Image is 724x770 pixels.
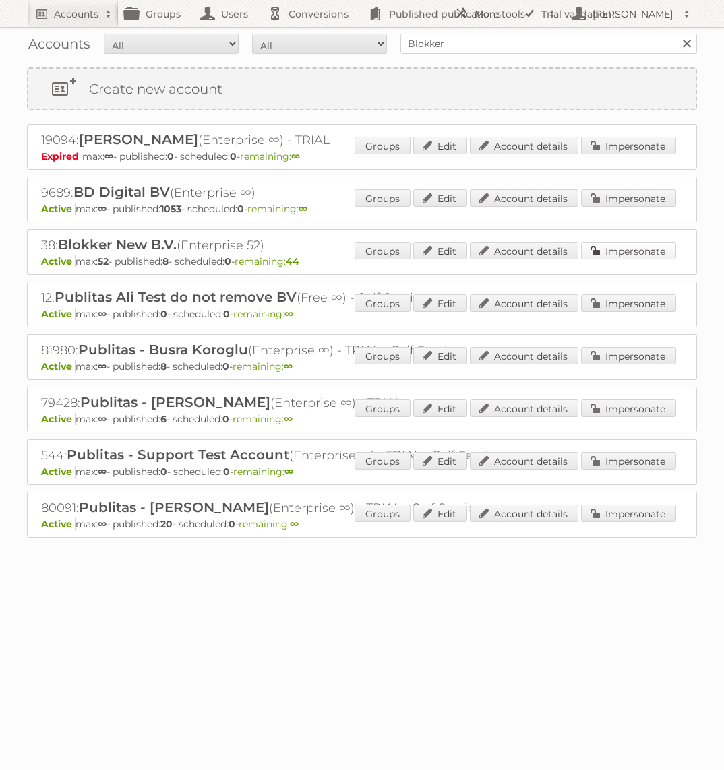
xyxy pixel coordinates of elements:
[470,294,578,312] a: Account details
[41,131,513,149] h2: 19094: (Enterprise ∞) - TRIAL
[160,518,173,530] strong: 20
[581,505,676,522] a: Impersonate
[233,308,293,320] span: remaining:
[41,203,683,215] p: max: - published: - scheduled: -
[41,184,513,201] h2: 9689: (Enterprise ∞)
[413,189,467,207] a: Edit
[470,452,578,470] a: Account details
[160,203,181,215] strong: 1053
[41,255,683,267] p: max: - published: - scheduled: -
[104,150,113,162] strong: ∞
[470,399,578,417] a: Account details
[355,137,411,154] a: Groups
[160,360,167,373] strong: 8
[73,184,170,200] span: BD Digital BV
[355,242,411,259] a: Groups
[41,150,683,162] p: max: - published: - scheduled: -
[67,447,289,463] span: Publitas - Support Test Account
[41,308,683,320] p: max: - published: - scheduled: -
[98,203,107,215] strong: ∞
[98,466,107,478] strong: ∞
[162,255,169,267] strong: 8
[290,518,299,530] strong: ∞
[54,7,98,21] h2: Accounts
[470,189,578,207] a: Account details
[470,505,578,522] a: Account details
[413,347,467,364] a: Edit
[470,242,578,259] a: Account details
[41,413,683,425] p: max: - published: - scheduled: -
[230,150,237,162] strong: 0
[235,255,299,267] span: remaining:
[413,294,467,312] a: Edit
[79,131,198,148] span: [PERSON_NAME]
[41,342,513,359] h2: 81980: (Enterprise ∞) - TRIAL - Self Service
[286,255,299,267] strong: 44
[58,236,177,253] span: Blokker New B.V.
[355,189,411,207] a: Groups
[41,466,683,478] p: max: - published: - scheduled: -
[41,518,76,530] span: Active
[41,499,513,517] h2: 80091: (Enterprise ∞) - TRIAL - Self Service
[355,505,411,522] a: Groups
[41,360,683,373] p: max: - published: - scheduled: -
[41,413,76,425] span: Active
[98,518,107,530] strong: ∞
[240,150,300,162] span: remaining:
[355,399,411,417] a: Groups
[413,452,467,470] a: Edit
[78,342,248,358] span: Publitas - Busra Koroglu
[284,413,293,425] strong: ∞
[28,69,696,109] a: Create new account
[581,347,676,364] a: Impersonate
[233,413,293,425] span: remaining:
[41,203,76,215] span: Active
[355,452,411,470] a: Groups
[79,499,269,515] span: Publitas - [PERSON_NAME]
[41,308,76,320] span: Active
[41,150,82,162] span: Expired
[284,308,293,320] strong: ∞
[41,447,513,464] h2: 544: (Enterprise ∞) - TRIAL - Self Service
[55,289,297,305] span: Publitas Ali Test do not remove BV
[284,360,293,373] strong: ∞
[223,308,230,320] strong: 0
[284,466,293,478] strong: ∞
[41,466,76,478] span: Active
[222,413,229,425] strong: 0
[98,413,107,425] strong: ∞
[98,360,107,373] strong: ∞
[41,255,76,267] span: Active
[413,399,467,417] a: Edit
[581,189,676,207] a: Impersonate
[589,7,677,21] h2: [PERSON_NAME]
[291,150,300,162] strong: ∞
[237,203,244,215] strong: 0
[41,236,513,254] h2: 38: (Enterprise 52)
[160,466,167,478] strong: 0
[98,255,109,267] strong: 52
[167,150,174,162] strong: 0
[233,360,293,373] span: remaining:
[41,360,76,373] span: Active
[470,137,578,154] a: Account details
[581,242,676,259] a: Impersonate
[41,518,683,530] p: max: - published: - scheduled: -
[581,294,676,312] a: Impersonate
[98,308,107,320] strong: ∞
[413,137,467,154] a: Edit
[80,394,270,410] span: Publitas - [PERSON_NAME]
[413,505,467,522] a: Edit
[41,289,513,307] h2: 12: (Free ∞) - Self Service
[233,466,293,478] span: remaining:
[470,347,578,364] a: Account details
[160,413,167,425] strong: 6
[239,518,299,530] span: remaining:
[41,394,513,412] h2: 79428: (Enterprise ∞) - TRIAL
[581,452,676,470] a: Impersonate
[475,7,542,21] h2: More tools
[355,294,411,312] a: Groups
[581,137,676,154] a: Impersonate
[229,518,235,530] strong: 0
[224,255,231,267] strong: 0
